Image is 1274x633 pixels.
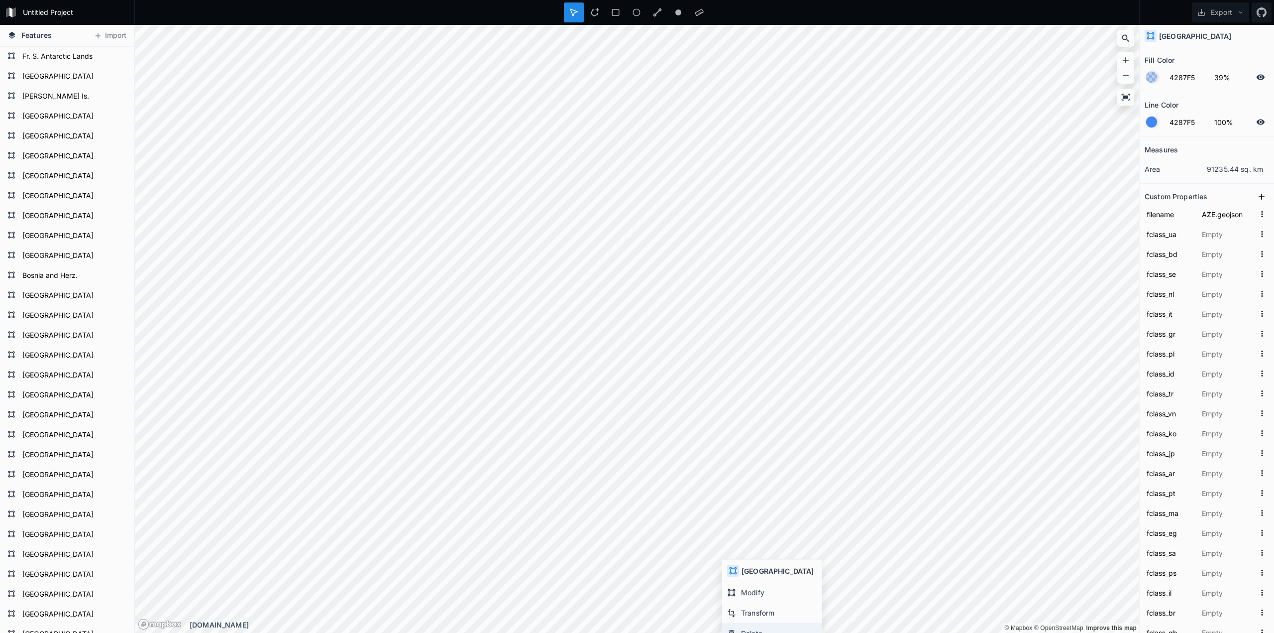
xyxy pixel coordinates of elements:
input: Empty [1200,227,1255,242]
input: Name [1145,207,1195,222]
input: Name [1145,605,1195,620]
button: Import [89,28,131,44]
input: Name [1145,326,1195,341]
h2: Measures [1145,142,1178,157]
a: Mapbox [1004,625,1032,632]
input: Name [1145,565,1195,580]
input: Name [1145,346,1195,361]
input: Empty [1200,326,1255,341]
h4: [GEOGRAPHIC_DATA] [742,566,814,576]
button: Export [1192,2,1249,22]
input: Name [1145,386,1195,401]
input: Empty [1200,486,1255,501]
input: Empty [1200,466,1255,481]
input: Name [1145,486,1195,501]
input: Name [1145,525,1195,540]
input: Empty [1200,266,1255,281]
input: Name [1145,506,1195,520]
input: Name [1145,466,1195,481]
a: Map feedback [1086,625,1137,632]
input: Empty [1200,406,1255,421]
input: Name [1145,585,1195,600]
h2: Line Color [1145,97,1178,113]
input: Empty [1200,585,1255,600]
input: Name [1145,446,1195,461]
a: Mapbox logo [138,619,182,630]
input: Name [1145,426,1195,441]
dt: area [1145,164,1207,174]
input: Name [1145,286,1195,301]
input: Empty [1200,565,1255,580]
input: Name [1145,266,1195,281]
input: Empty [1200,247,1255,261]
input: Empty [1200,286,1255,301]
dd: 91235.44 sq. km [1207,164,1269,174]
h4: [GEOGRAPHIC_DATA] [1159,31,1231,41]
input: Empty [1200,426,1255,441]
div: Modify [722,582,822,603]
input: Name [1145,247,1195,261]
input: Empty [1200,605,1255,620]
h2: Custom Properties [1145,189,1207,204]
span: Features [21,30,52,40]
div: [DOMAIN_NAME] [190,620,1139,630]
input: Empty [1200,207,1255,222]
input: Name [1145,366,1195,381]
input: Name [1145,306,1195,321]
input: Name [1145,406,1195,421]
input: Empty [1200,525,1255,540]
h2: Fill Color [1145,52,1174,68]
input: Empty [1200,306,1255,321]
a: OpenStreetMap [1034,625,1083,632]
div: Transform [722,603,822,623]
input: Empty [1200,446,1255,461]
input: Empty [1200,545,1255,560]
input: Empty [1200,346,1255,361]
input: Name [1145,545,1195,560]
input: Empty [1200,386,1255,401]
input: Name [1145,227,1195,242]
input: Empty [1200,366,1255,381]
input: Empty [1200,506,1255,520]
